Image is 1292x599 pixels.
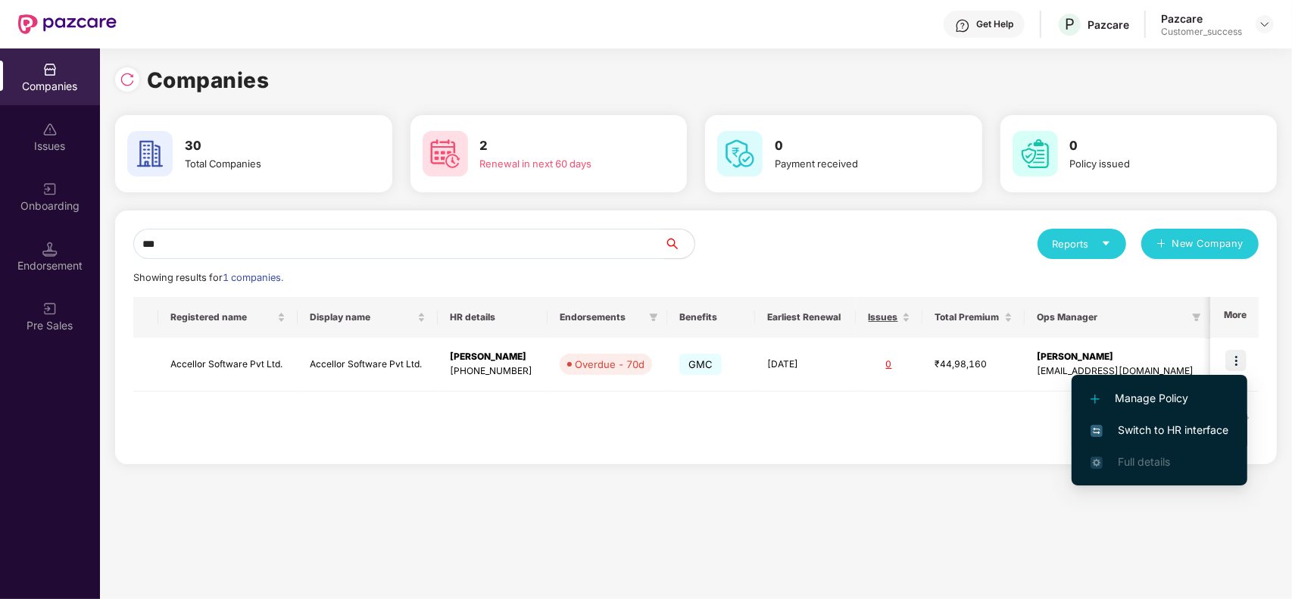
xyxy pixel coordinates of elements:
[1091,457,1103,469] img: svg+xml;base64,PHN2ZyB4bWxucz0iaHR0cDovL3d3dy53My5vcmcvMjAwMC9zdmciIHdpZHRoPSIxNi4zNjMiIGhlaWdodD...
[42,182,58,197] img: svg+xml;base64,PHN2ZyB3aWR0aD0iMjAiIGhlaWdodD0iMjAiIHZpZXdCb3g9IjAgMCAyMCAyMCIgZmlsbD0ibm9uZSIgeG...
[1053,236,1111,251] div: Reports
[1037,350,1198,364] div: [PERSON_NAME]
[158,297,298,338] th: Registered name
[1259,18,1271,30] img: svg+xml;base64,PHN2ZyBpZD0iRHJvcGRvd24tMzJ4MzIiIHhtbG5zPSJodHRwOi8vd3d3LnczLm9yZy8yMDAwL3N2ZyIgd2...
[438,297,548,338] th: HR details
[1070,136,1234,156] h3: 0
[868,311,899,323] span: Issues
[1192,313,1201,322] span: filter
[775,156,939,171] div: Payment received
[185,136,349,156] h3: 30
[1091,422,1228,438] span: Switch to HR interface
[935,357,1013,372] div: ₹44,98,160
[856,297,922,338] th: Issues
[679,354,722,375] span: GMC
[127,131,173,176] img: svg+xml;base64,PHN2ZyB4bWxucz0iaHR0cDovL3d3dy53My5vcmcvMjAwMC9zdmciIHdpZHRoPSI2MCIgaGVpZ2h0PSI2MC...
[1161,11,1242,26] div: Pazcare
[1101,239,1111,248] span: caret-down
[1070,156,1234,171] div: Policy issued
[755,297,855,338] th: Earliest Renewal
[42,301,58,317] img: svg+xml;base64,PHN2ZyB3aWR0aD0iMjAiIGhlaWdodD0iMjAiIHZpZXdCb3g9IjAgMCAyMCAyMCIgZmlsbD0ibm9uZSIgeG...
[1156,239,1166,251] span: plus
[1088,17,1129,32] div: Pazcare
[1091,425,1103,437] img: svg+xml;base64,PHN2ZyB4bWxucz0iaHR0cDovL3d3dy53My5vcmcvMjAwMC9zdmciIHdpZHRoPSIxNiIgaGVpZ2h0PSIxNi...
[18,14,117,34] img: New Pazcare Logo
[1210,297,1259,338] th: More
[1091,395,1100,404] img: svg+xml;base64,PHN2ZyB4bWxucz0iaHR0cDovL3d3dy53My5vcmcvMjAwMC9zdmciIHdpZHRoPSIxMi4yMDEiIGhlaWdodD...
[955,18,970,33] img: svg+xml;base64,PHN2ZyBpZD0iSGVscC0zMngzMiIgeG1sbnM9Imh0dHA6Ly93d3cudzMub3JnLzIwMDAvc3ZnIiB3aWR0aD...
[1141,229,1259,259] button: plusNew Company
[1118,455,1170,468] span: Full details
[1172,236,1244,251] span: New Company
[480,136,644,156] h3: 2
[717,131,763,176] img: svg+xml;base64,PHN2ZyB4bWxucz0iaHR0cDovL3d3dy53My5vcmcvMjAwMC9zdmciIHdpZHRoPSI2MCIgaGVpZ2h0PSI2MC...
[1161,26,1242,38] div: Customer_success
[1013,131,1058,176] img: svg+xml;base64,PHN2ZyB4bWxucz0iaHR0cDovL3d3dy53My5vcmcvMjAwMC9zdmciIHdpZHRoPSI2MCIgaGVpZ2h0PSI2MC...
[575,357,644,372] div: Overdue - 70d
[1065,15,1075,33] span: P
[667,297,756,338] th: Benefits
[775,136,939,156] h3: 0
[298,338,438,392] td: Accellor Software Pvt Ltd.
[158,338,298,392] td: Accellor Software Pvt Ltd.
[170,311,275,323] span: Registered name
[663,229,695,259] button: search
[922,297,1025,338] th: Total Premium
[868,357,910,372] div: 0
[935,311,1001,323] span: Total Premium
[1091,390,1228,407] span: Manage Policy
[298,297,438,338] th: Display name
[147,64,270,97] h1: Companies
[755,338,855,392] td: [DATE]
[663,238,694,250] span: search
[310,311,414,323] span: Display name
[649,313,658,322] span: filter
[1037,364,1198,379] div: [EMAIL_ADDRESS][DOMAIN_NAME]
[423,131,468,176] img: svg+xml;base64,PHN2ZyB4bWxucz0iaHR0cDovL3d3dy53My5vcmcvMjAwMC9zdmciIHdpZHRoPSI2MCIgaGVpZ2h0PSI2MC...
[560,311,643,323] span: Endorsements
[450,364,535,379] div: [PHONE_NUMBER]
[646,308,661,326] span: filter
[185,156,349,171] div: Total Companies
[976,18,1013,30] div: Get Help
[1037,311,1186,323] span: Ops Manager
[1225,350,1247,371] img: icon
[42,242,58,257] img: svg+xml;base64,PHN2ZyB3aWR0aD0iMTQuNSIgaGVpZ2h0PSIxNC41IiB2aWV3Qm94PSIwIDAgMTYgMTYiIGZpbGw9Im5vbm...
[1189,308,1204,326] span: filter
[480,156,644,171] div: Renewal in next 60 days
[42,62,58,77] img: svg+xml;base64,PHN2ZyBpZD0iQ29tcGFuaWVzIiB4bWxucz0iaHR0cDovL3d3dy53My5vcmcvMjAwMC9zdmciIHdpZHRoPS...
[450,350,535,364] div: [PERSON_NAME]
[120,72,135,87] img: svg+xml;base64,PHN2ZyBpZD0iUmVsb2FkLTMyeDMyIiB4bWxucz0iaHR0cDovL3d3dy53My5vcmcvMjAwMC9zdmciIHdpZH...
[42,122,58,137] img: svg+xml;base64,PHN2ZyBpZD0iSXNzdWVzX2Rpc2FibGVkIiB4bWxucz0iaHR0cDovL3d3dy53My5vcmcvMjAwMC9zdmciIH...
[223,272,283,283] span: 1 companies.
[133,272,283,283] span: Showing results for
